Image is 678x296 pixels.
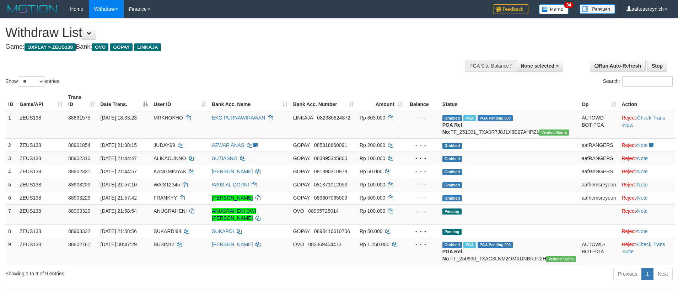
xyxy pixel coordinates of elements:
[408,228,437,235] div: - - -
[579,111,619,139] td: AUTOWD-BOT-PGA
[637,182,648,187] a: Note
[68,228,90,234] span: 88903332
[5,111,17,139] td: 1
[619,191,675,204] td: ·
[5,165,17,178] td: 4
[5,152,17,165] td: 3
[17,111,65,139] td: ZEUS138
[293,115,313,121] span: LINKAJA
[5,191,17,204] td: 6
[408,181,437,188] div: - - -
[493,4,528,14] img: Feedback.jpg
[17,152,65,165] td: ZEUS138
[154,208,187,214] span: ANUGRAHENI
[209,91,290,111] th: Bank Acc. Name: activate to sort column ascending
[17,178,65,191] td: ZEUS138
[5,26,445,40] h1: Withdraw List
[579,238,619,265] td: AUTOWD-BOT-PGA
[619,165,675,178] td: ·
[314,182,347,187] span: Copy 081371012053 to clipboard
[637,115,665,121] a: Check Trans
[101,195,137,201] span: [DATE] 21:57:42
[5,178,17,191] td: 5
[440,238,579,265] td: TF_250930_TXAG3LNM2OMXDNBRJR2H
[619,238,675,265] td: · ·
[68,142,90,148] span: 88901854
[613,268,642,280] a: Previous
[154,155,186,161] span: ALIKACUNNO
[539,129,569,136] span: Vendor URL: https://trx31.1velocity.biz
[17,204,65,224] td: ZEUS138
[442,182,462,188] span: Grabbed
[65,91,97,111] th: Trans ID: activate to sort column ascending
[293,195,310,201] span: GOPAY
[442,143,462,149] span: Grabbed
[637,155,648,161] a: Note
[212,195,253,201] a: [PERSON_NAME]
[619,178,675,191] td: ·
[360,115,385,121] span: Rp 803.000
[478,115,513,121] span: PGA Pending
[360,242,389,247] span: Rp 1.250.000
[17,238,65,265] td: ZEUS138
[623,249,634,254] a: Note
[18,76,44,87] select: Showentries
[647,60,667,72] a: Stop
[5,138,17,152] td: 2
[478,242,513,248] span: PGA Pending
[314,228,350,234] span: Copy 0895416610706 to clipboard
[622,242,636,247] a: Reject
[622,142,636,148] a: Reject
[622,115,636,121] a: Reject
[154,228,181,234] span: SUKARDI94
[405,91,440,111] th: Balance
[212,208,256,221] a: ANUGRAHENI DWI [PERSON_NAME]
[408,142,437,149] div: - - -
[442,122,464,135] b: PGA Ref. No:
[154,169,186,174] span: KANGMINYAK
[293,142,310,148] span: GOPAY
[17,191,65,204] td: ZEUS138
[101,242,137,247] span: [DATE] 00:47:29
[619,111,675,139] td: · ·
[637,208,648,214] a: Note
[408,155,437,162] div: - - -
[101,142,137,148] span: [DATE] 21:38:15
[408,168,437,175] div: - - -
[68,169,90,174] span: 88902321
[637,142,648,148] a: Note
[92,43,108,51] span: OVO
[212,242,253,247] a: [PERSON_NAME]
[212,115,265,121] a: EKO PURNAWIRAWAN
[5,43,445,51] h4: Game: Bank:
[293,169,310,174] span: GOPAY
[68,242,90,247] span: 88802767
[579,178,619,191] td: aafhemsreyoun
[360,142,385,148] span: Rp 200.000
[101,182,137,187] span: [DATE] 21:57:10
[293,155,310,161] span: GOPAY
[442,115,462,121] span: Grabbed
[637,228,648,234] a: Note
[442,195,462,201] span: Grabbed
[293,228,310,234] span: GOPAY
[212,169,253,174] a: [PERSON_NAME]
[68,155,90,161] span: 88902310
[290,91,357,111] th: Bank Acc. Number: activate to sort column ascending
[622,208,636,214] a: Reject
[622,228,636,234] a: Reject
[408,241,437,248] div: - - -
[17,165,65,178] td: ZEUS138
[463,242,476,248] span: Marked by aafsreyleap
[293,182,310,187] span: GOPAY
[579,91,619,111] th: Op: activate to sort column ascending
[622,182,636,187] a: Reject
[546,256,576,262] span: Vendor URL: https://trx31.1velocity.biz
[151,91,209,111] th: User ID: activate to sort column ascending
[314,195,347,201] span: Copy 089607065009 to clipboard
[317,115,350,121] span: Copy 082380824872 to clipboard
[357,91,405,111] th: Amount: activate to sort column ascending
[314,155,347,161] span: Copy 083895345800 to clipboard
[98,91,151,111] th: Date Trans.: activate to sort column descending
[25,43,76,51] span: OXPLAY > ZEUS138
